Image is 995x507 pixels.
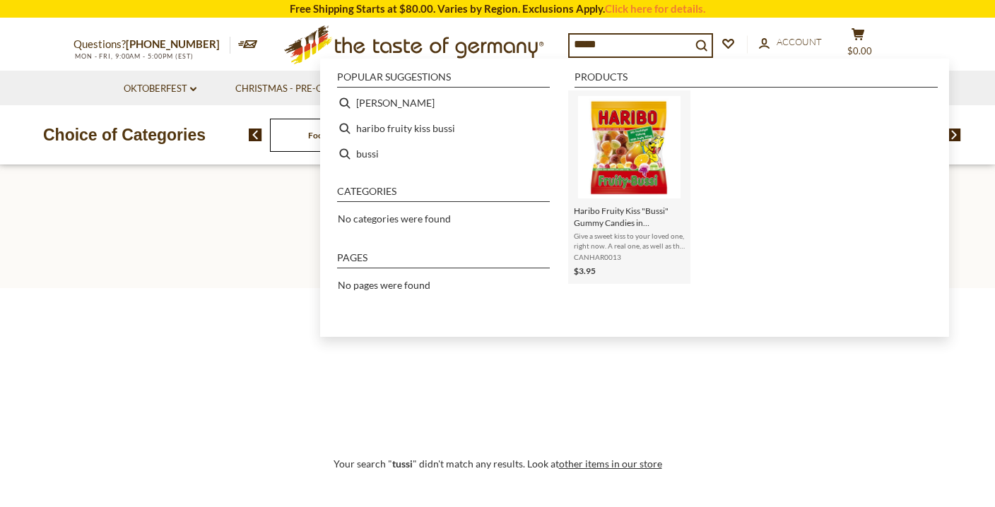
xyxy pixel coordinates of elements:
[847,45,872,56] span: $0.00
[331,116,555,141] li: haribo fruity kiss bussi
[320,59,949,338] div: Instant Search Results
[44,228,951,260] h1: Search results
[73,52,194,60] span: MON - FRI, 9:00AM - 5:00PM (EST)
[126,37,220,50] a: [PHONE_NUMBER]
[331,90,555,116] li: haribo bussi
[392,458,413,470] b: tussi
[605,2,705,15] a: Click here for details.
[308,130,375,141] a: Food By Category
[568,90,690,284] li: Haribo Fruity Kiss "Bussi" Gummy Candies in Bag, 175g - made in Germany
[338,213,451,225] span: No categories were found
[574,205,685,229] span: Haribo Fruity Kiss "Bussi" Gummy Candies in [GEOGRAPHIC_DATA], 175g - made in [GEOGRAPHIC_DATA]
[331,141,555,167] li: bussi
[124,81,196,97] a: Oktoberfest
[73,35,230,54] p: Questions?
[337,253,550,268] li: Pages
[338,279,430,291] span: No pages were found
[337,72,550,88] li: Popular suggestions
[574,252,685,262] span: CANHAR0013
[948,129,961,141] img: next arrow
[334,458,662,470] span: Your search " " didn't match any results. Look at
[559,458,662,470] a: other items in our store
[777,36,822,47] span: Account
[575,72,938,88] li: Products
[235,81,356,97] a: Christmas - PRE-ORDER
[574,266,596,276] span: $3.95
[574,96,685,278] a: Haribo Fruity Kiss "Bussi" Gummy Candies in [GEOGRAPHIC_DATA], 175g - made in [GEOGRAPHIC_DATA]Gi...
[759,35,822,50] a: Account
[574,231,685,251] span: Give a sweet kiss to your loved one, right now. A real one, as well as this little gummy candy tr...
[837,28,879,63] button: $0.00
[249,129,262,141] img: previous arrow
[337,186,550,202] li: Categories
